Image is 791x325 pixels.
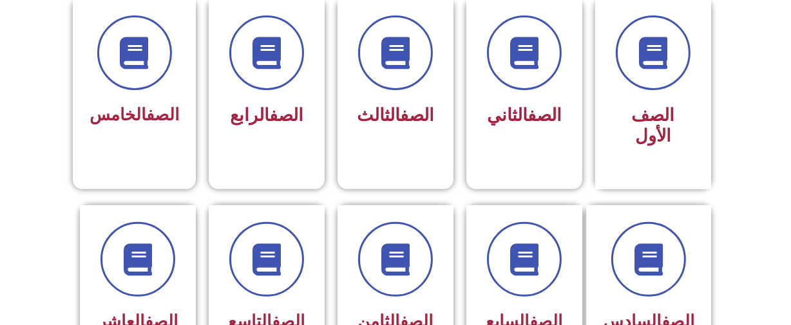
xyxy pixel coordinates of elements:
[357,105,434,125] span: الثالث
[400,105,434,125] a: الصف
[487,105,562,125] span: الثاني
[528,105,562,125] a: الصف
[90,105,179,124] span: الخامس
[146,105,179,124] a: الصف
[230,105,303,125] span: الرابع
[632,105,675,146] span: الصف الأول
[269,105,303,125] a: الصف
